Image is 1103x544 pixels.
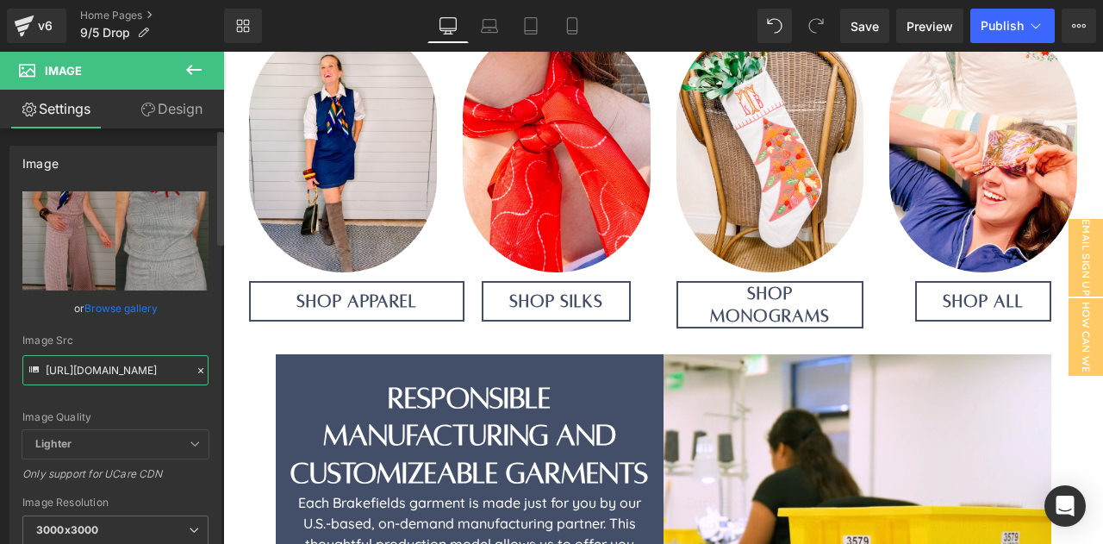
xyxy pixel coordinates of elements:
[22,497,209,509] div: Image Resolution
[453,328,815,441] h2: Responsible Manufacturing and customizeable garments
[981,19,1024,33] span: Publish
[84,293,158,323] a: Browse gallery
[65,328,427,441] h2: Responsible Manufacturing and customizeable garments
[907,17,953,35] span: Preview
[34,15,56,37] div: v6
[970,9,1055,43] button: Publish
[45,64,82,78] span: Image
[896,9,963,43] a: Preview
[481,231,614,275] span: shop monograms
[115,90,227,128] a: Design
[692,229,828,270] a: shop all
[22,335,209,347] div: Image Src
[453,229,641,277] a: shop monograms
[7,9,66,43] a: v6
[427,9,469,43] a: Desktop
[1062,9,1096,43] button: More
[36,523,98,536] b: 3000x3000
[510,9,551,43] a: Tablet
[22,299,209,317] div: or
[80,9,224,22] a: Home Pages
[22,411,209,423] div: Image Quality
[551,9,593,43] a: Mobile
[851,17,879,35] span: Save
[1044,485,1086,527] div: Open Intercom Messenger
[22,355,209,385] input: Link
[80,26,130,40] span: 9/5 Drop
[811,167,880,245] span: email sign up popup
[799,9,833,43] button: Redo
[259,229,408,270] a: shop silks
[26,229,241,270] a: shop apparel
[35,437,72,450] b: Lighter
[224,9,262,43] a: New Library
[757,9,792,43] button: Undo
[469,9,510,43] a: Laptop
[22,467,209,492] div: Only support for UCare CDN
[22,147,59,171] div: Image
